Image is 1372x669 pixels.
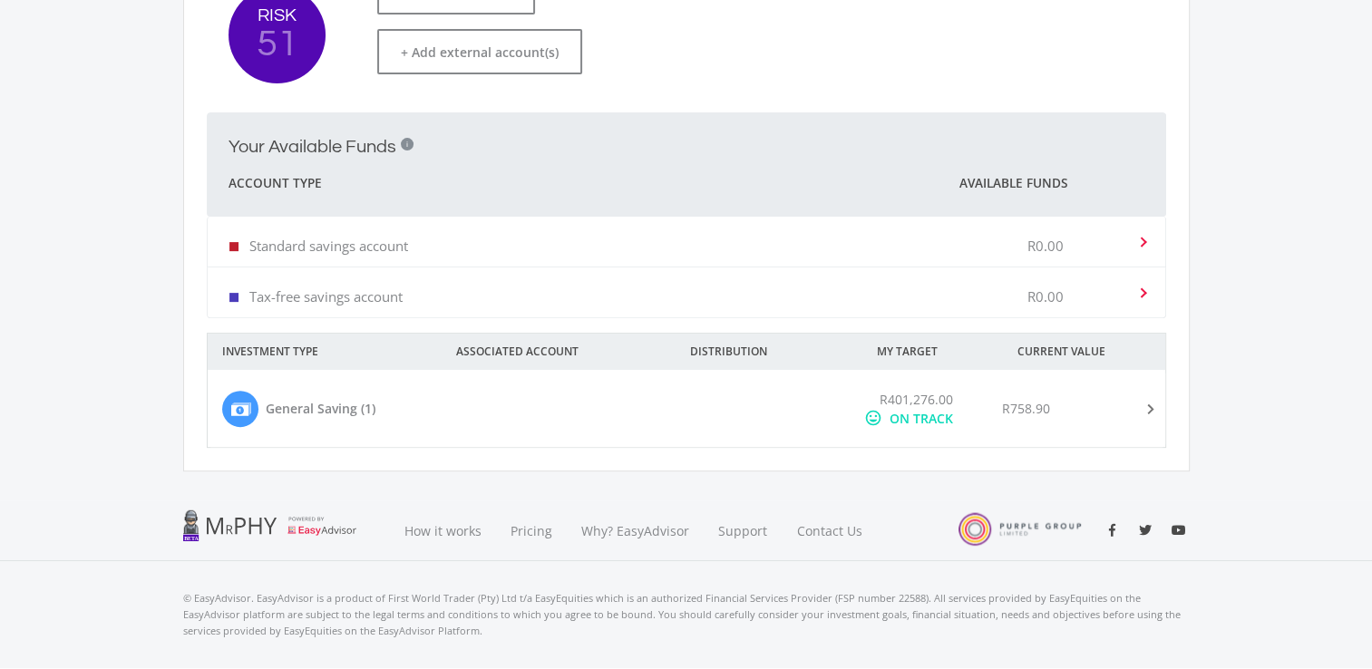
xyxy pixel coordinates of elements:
[862,334,1003,370] div: MY TARGET
[496,500,567,561] a: Pricing
[207,217,1166,318] div: Your Available Funds i Account Type Available Funds
[229,172,322,194] span: Account Type
[442,334,676,370] div: ASSOCIATED ACCOUNT
[567,500,704,561] a: Why? EasyAdvisor
[401,138,414,150] div: i
[208,370,1165,447] mat-expansion-panel-header: General Saving (1) R401,276.00 mood ON TRACK R758.90
[890,409,953,428] div: ON TRACK
[704,500,783,561] a: Support
[229,136,396,158] h2: Your Available Funds
[1027,237,1064,255] p: R0.00
[266,399,375,418] div: General Saving (1)
[1002,399,1050,418] div: R758.90
[1027,287,1064,305] p: R0.00
[208,267,1165,317] mat-expansion-panel-header: Tax-free savings account R0.00
[183,590,1190,639] p: © EasyAdvisor. EasyAdvisor is a product of First World Trader (Pty) Ltd t/a EasyEquities which is...
[676,334,862,370] div: DISTRIBUTION
[208,334,442,370] div: INVESTMENT TYPE
[1003,334,1190,370] div: CURRENT VALUE
[249,237,408,255] p: Standard savings account
[207,112,1166,217] mat-expansion-panel-header: Your Available Funds i Account Type Available Funds
[229,6,326,24] span: RISK
[390,500,496,561] a: How it works
[783,500,879,561] a: Contact Us
[208,217,1165,267] mat-expansion-panel-header: Standard savings account R0.00
[249,287,403,305] p: Tax-free savings account
[864,409,882,427] i: mood
[377,29,582,74] button: + Add external account(s)
[959,174,1067,192] span: Available Funds
[880,391,953,408] span: R401,276.00
[229,24,326,63] span: 51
